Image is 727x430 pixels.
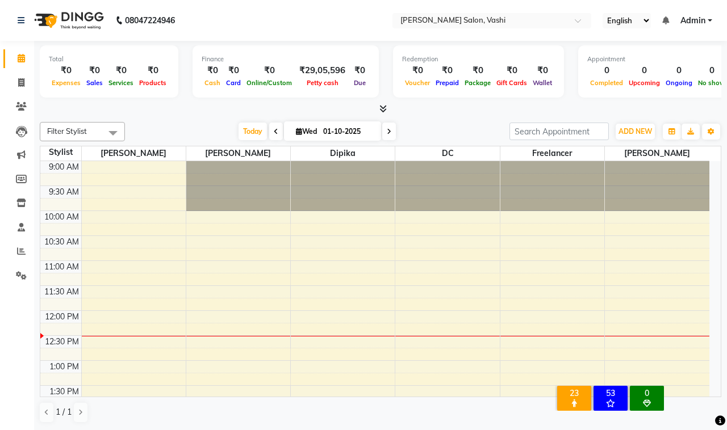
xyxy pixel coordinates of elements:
div: ₹0 [402,64,433,77]
div: ₹0 [136,64,169,77]
span: DC [395,146,499,161]
div: Total [49,54,169,64]
span: Services [106,79,136,87]
div: ₹0 [244,64,295,77]
div: Redemption [402,54,555,64]
div: 10:00 AM [42,211,81,223]
div: ₹0 [83,64,106,77]
button: ADD NEW [616,124,655,140]
span: Upcoming [626,79,663,87]
input: Search Appointment [509,123,609,140]
span: Freelancer [500,146,604,161]
span: Cash [202,79,223,87]
div: 0 [626,64,663,77]
span: Sales [83,79,106,87]
div: 23 [559,388,589,398]
div: ₹0 [223,64,244,77]
span: Ongoing [663,79,695,87]
div: ₹0 [202,64,223,77]
div: 0 [632,388,662,398]
span: Prepaid [433,79,462,87]
span: Card [223,79,244,87]
span: Package [462,79,494,87]
div: 11:00 AM [42,261,81,273]
div: ₹0 [433,64,462,77]
div: ₹0 [462,64,494,77]
div: ₹0 [106,64,136,77]
div: 11:30 AM [42,286,81,298]
span: Completed [587,79,626,87]
span: 1 / 1 [56,406,72,418]
div: 53 [596,388,625,398]
span: Wed [293,127,320,136]
div: ₹29,05,596 [295,64,350,77]
div: ₹0 [350,64,370,77]
span: Dipika [291,146,395,161]
div: 0 [587,64,626,77]
div: ₹0 [530,64,555,77]
span: Expenses [49,79,83,87]
div: 1:00 PM [47,361,81,373]
span: [PERSON_NAME] [82,146,186,161]
div: 12:00 PM [43,311,81,323]
span: Voucher [402,79,433,87]
span: Admin [680,15,705,27]
div: 10:30 AM [42,236,81,248]
div: ₹0 [494,64,530,77]
b: 08047224946 [125,5,175,36]
div: 12:30 PM [43,336,81,348]
span: Products [136,79,169,87]
span: Petty cash [304,79,341,87]
span: [PERSON_NAME] [186,146,290,161]
span: [PERSON_NAME] [605,146,709,161]
div: 9:30 AM [47,186,81,198]
span: Today [239,123,267,140]
span: Due [351,79,369,87]
div: Finance [202,54,370,64]
span: Wallet [530,79,555,87]
div: 9:00 AM [47,161,81,173]
div: ₹0 [49,64,83,77]
div: Stylist [40,146,81,158]
span: Gift Cards [494,79,530,87]
input: 2025-10-01 [320,123,377,140]
span: ADD NEW [619,127,652,136]
div: 0 [663,64,695,77]
span: Filter Stylist [47,127,87,136]
img: logo [29,5,107,36]
div: 1:30 PM [47,386,81,398]
span: Online/Custom [244,79,295,87]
